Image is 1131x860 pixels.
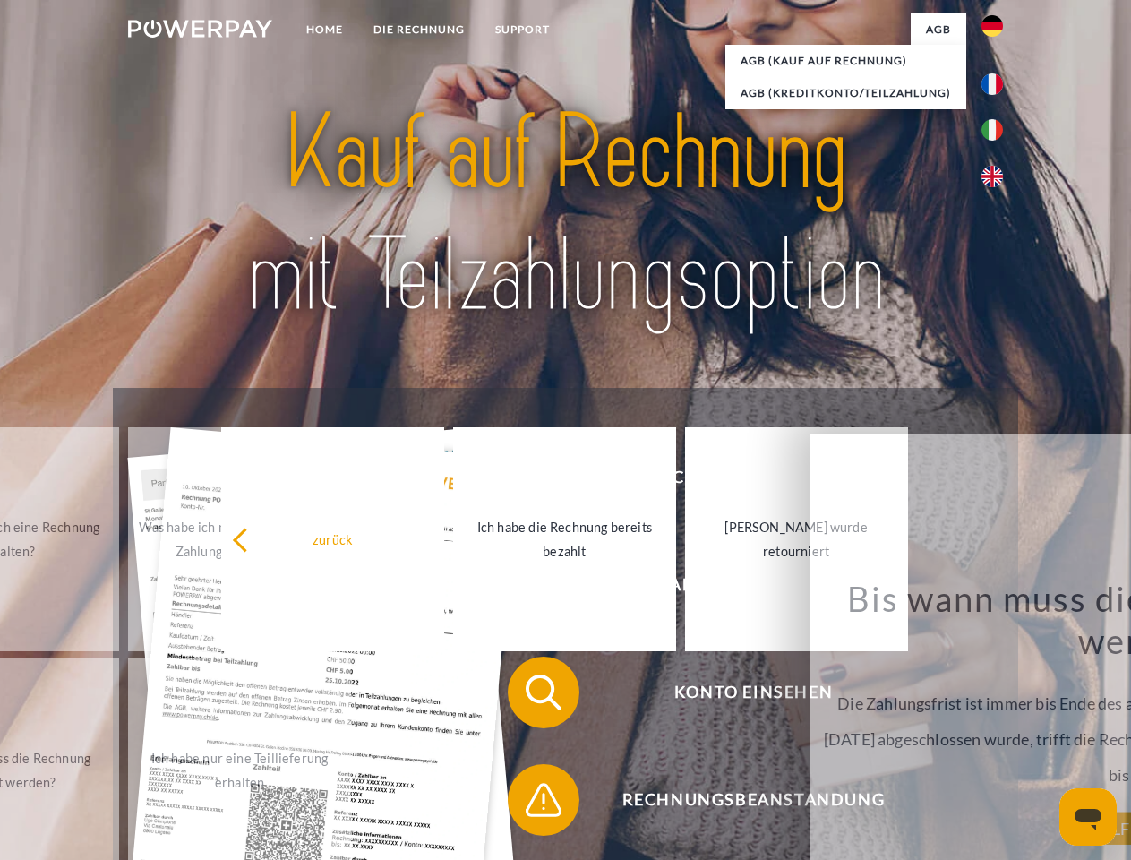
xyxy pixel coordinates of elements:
[725,77,966,109] a: AGB (Kreditkonto/Teilzahlung)
[508,657,973,728] button: Konto einsehen
[464,515,665,563] div: Ich habe die Rechnung bereits bezahlt
[128,427,351,651] a: Was habe ich noch offen, ist meine Zahlung eingegangen?
[171,86,960,343] img: title-powerpay_de.svg
[508,764,973,836] button: Rechnungsbeanstandung
[521,670,566,715] img: qb_search.svg
[480,13,565,46] a: SUPPORT
[696,515,897,563] div: [PERSON_NAME] wurde retourniert
[291,13,358,46] a: Home
[981,166,1003,187] img: en
[725,45,966,77] a: AGB (Kauf auf Rechnung)
[981,15,1003,37] img: de
[534,657,972,728] span: Konto einsehen
[139,746,340,795] div: Ich habe nur eine Teillieferung erhalten
[981,119,1003,141] img: it
[521,778,566,822] img: qb_warning.svg
[1059,788,1117,846] iframe: Schaltfläche zum Öffnen des Messaging-Fensters
[534,764,972,836] span: Rechnungsbeanstandung
[128,20,272,38] img: logo-powerpay-white.svg
[981,73,1003,95] img: fr
[358,13,480,46] a: DIE RECHNUNG
[139,515,340,563] div: Was habe ich noch offen, ist meine Zahlung eingegangen?
[232,527,433,551] div: zurück
[911,13,966,46] a: agb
